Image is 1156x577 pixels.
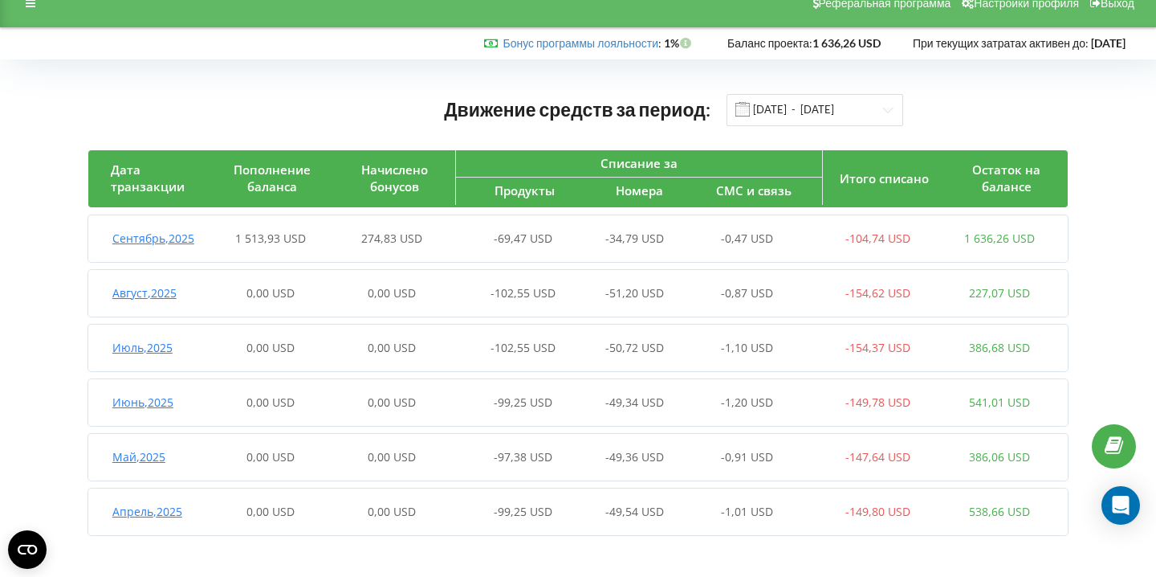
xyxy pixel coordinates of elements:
span: Апрель , 2025 [112,504,182,519]
button: Open CMP widget [8,530,47,569]
span: -49,36 USD [605,449,664,464]
span: Итого списано [840,170,929,186]
span: СМС и связь [716,182,792,198]
span: 538,66 USD [969,504,1030,519]
span: Сентябрь , 2025 [112,231,194,246]
span: -1,20 USD [721,395,773,410]
span: 227,07 USD [969,285,1030,301]
span: Июнь , 2025 [112,395,173,410]
span: -154,37 USD [845,340,910,355]
span: -50,72 USD [605,340,664,355]
span: -102,55 USD [490,285,556,301]
span: Дата транзакции [111,162,185,194]
span: 0,00 USD [368,395,416,410]
span: 386,06 USD [969,449,1030,464]
strong: [DATE] [1091,36,1125,50]
span: : [503,36,661,50]
span: -147,64 USD [845,449,910,464]
span: Продукты [495,182,555,198]
span: -102,55 USD [490,340,556,355]
span: 0,00 USD [246,395,295,410]
span: -149,80 USD [845,504,910,519]
span: -0,47 USD [721,231,773,246]
strong: 1 636,26 USD [812,36,881,50]
span: -99,25 USD [494,395,552,410]
span: Остаток на балансе [972,162,1040,194]
span: При текущих затратах активен до: [913,36,1089,50]
a: Бонус программы лояльности [503,36,658,50]
span: Август , 2025 [112,285,177,301]
span: 0,00 USD [246,449,295,464]
span: -34,79 USD [605,231,664,246]
span: -69,47 USD [494,231,552,246]
span: 0,00 USD [246,285,295,301]
span: 1 636,26 USD [964,231,1035,246]
span: 0,00 USD [368,449,416,464]
span: -154,62 USD [845,285,910,301]
span: Пополнение баланса [234,162,311,194]
span: Начислено бонусов [361,162,428,194]
span: -99,25 USD [494,504,552,519]
span: -149,78 USD [845,395,910,410]
span: 541,01 USD [969,395,1030,410]
span: Списание за [600,155,678,171]
span: Номера [616,182,663,198]
div: Open Intercom Messenger [1101,486,1140,525]
span: Май , 2025 [112,449,165,464]
span: 0,00 USD [246,504,295,519]
span: 0,00 USD [246,340,295,355]
span: -1,10 USD [721,340,773,355]
span: 274,83 USD [361,231,422,246]
span: 1 513,93 USD [235,231,306,246]
span: -51,20 USD [605,285,664,301]
span: 386,68 USD [969,340,1030,355]
span: 0,00 USD [368,285,416,301]
span: 0,00 USD [368,504,416,519]
span: -97,38 USD [494,449,552,464]
span: -49,34 USD [605,395,664,410]
span: -0,91 USD [721,449,773,464]
span: -49,54 USD [605,504,664,519]
span: -104,74 USD [845,231,910,246]
span: 0,00 USD [368,340,416,355]
span: Июль , 2025 [112,340,173,355]
span: Движение средств за период: [444,98,710,121]
span: Баланс проекта: [727,36,812,50]
span: -1,01 USD [721,504,773,519]
strong: 1% [664,36,695,50]
span: -0,87 USD [721,285,773,301]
